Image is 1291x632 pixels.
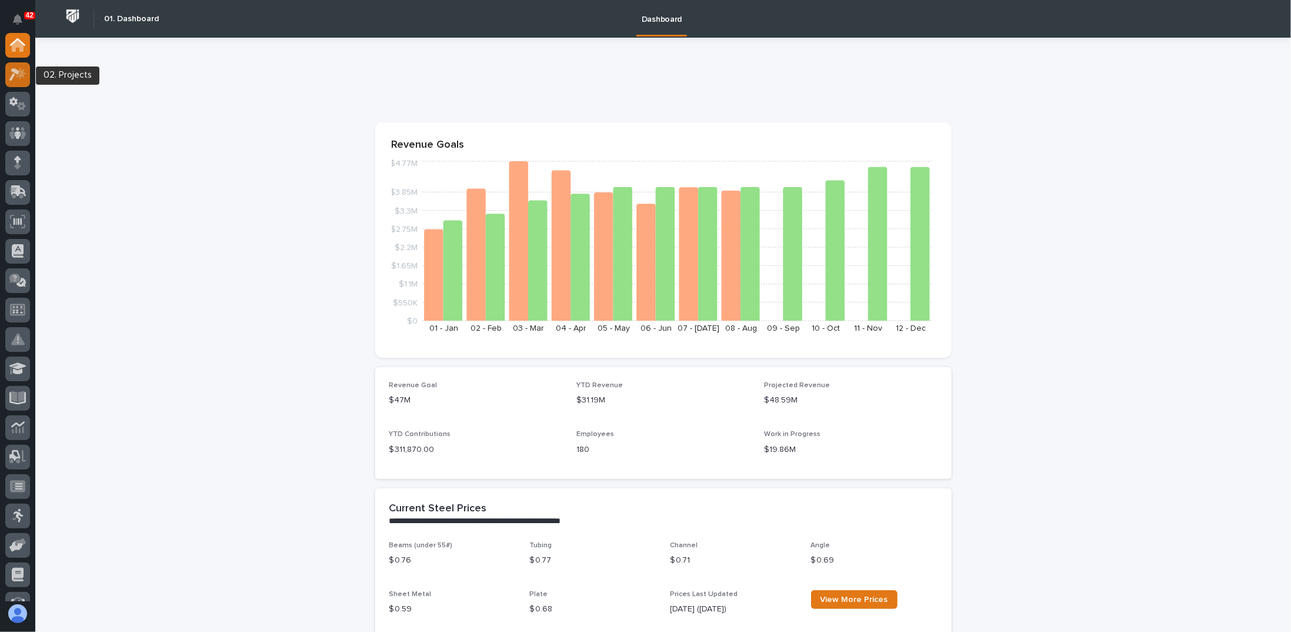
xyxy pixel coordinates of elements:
p: 42 [26,11,34,19]
text: 11 - Nov [854,324,882,332]
tspan: $550K [393,299,418,307]
p: $ 0.76 [389,554,516,567]
span: Beams (under 55#) [389,542,453,549]
tspan: $3.3M [395,207,418,215]
p: Revenue Goals [392,139,935,152]
span: Prices Last Updated [670,591,738,598]
text: 10 - Oct [812,324,840,332]
button: Notifications [5,7,30,32]
p: $ 0.68 [530,603,656,616]
span: Channel [670,542,698,549]
p: $48.59M [764,394,938,407]
p: $19.86M [764,444,938,456]
h2: 01. Dashboard [104,14,159,24]
button: users-avatar [5,601,30,626]
text: 04 - Apr [556,324,586,332]
text: 05 - May [597,324,629,332]
span: Tubing [530,542,552,549]
span: Revenue Goal [389,382,438,389]
p: $31.19M [576,394,750,407]
h2: Current Steel Prices [389,503,487,515]
img: Workspace Logo [62,5,84,27]
tspan: $1.1M [399,281,418,289]
text: 03 - Mar [513,324,544,332]
span: Sheet Metal [389,591,432,598]
div: Notifications42 [15,14,30,33]
p: $ 0.69 [811,554,938,567]
text: 02 - Feb [471,324,502,332]
text: 12 - Dec [896,324,926,332]
span: Projected Revenue [764,382,830,389]
text: 01 - Jan [429,324,458,332]
text: 09 - Sep [767,324,800,332]
p: [DATE] ([DATE]) [670,603,797,616]
span: YTD Contributions [389,431,451,438]
p: 180 [576,444,750,456]
p: $47M [389,394,563,407]
tspan: $2.75M [391,225,418,234]
p: $ 0.59 [389,603,516,616]
tspan: $4.77M [390,160,418,168]
tspan: $0 [407,317,418,325]
text: 08 - Aug [725,324,756,332]
tspan: $3.85M [390,189,418,197]
span: YTD Revenue [576,382,623,389]
span: Employees [576,431,614,438]
span: Angle [811,542,830,549]
span: View More Prices [820,596,888,604]
a: View More Prices [811,590,898,609]
text: 07 - [DATE] [678,324,719,332]
p: $ 0.71 [670,554,797,567]
p: $ 0.77 [530,554,656,567]
span: Work in Progress [764,431,820,438]
span: Plate [530,591,548,598]
p: $ 311,870.00 [389,444,563,456]
text: 06 - Jun [640,324,671,332]
tspan: $1.65M [391,262,418,271]
tspan: $2.2M [395,244,418,252]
